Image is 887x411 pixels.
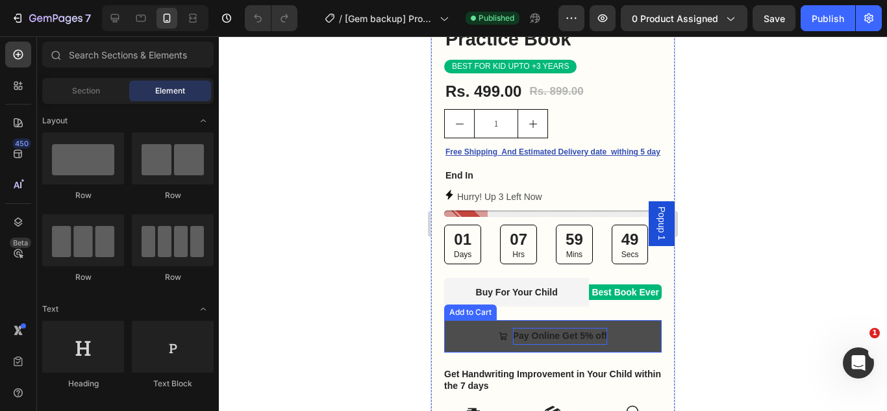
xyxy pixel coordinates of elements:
div: Row [42,190,124,201]
span: 1 [869,328,880,338]
span: 0 product assigned [632,12,718,25]
div: Heading [42,378,124,390]
button: 0 product assigned [621,5,747,31]
span: Toggle open [193,299,214,319]
input: Search Sections & Elements [42,42,214,68]
span: Save [764,13,785,24]
span: Published [479,12,514,24]
div: Row [132,190,214,201]
span: Toggle open [193,110,214,131]
div: Text Block [132,378,214,390]
span: Element [155,85,185,97]
div: Row [42,271,124,283]
div: Row [132,271,214,283]
div: Undo/Redo [245,5,297,31]
span: Text [42,303,58,315]
iframe: Design area [431,36,675,411]
button: Save [753,5,795,31]
div: Publish [812,12,844,25]
div: 450 [12,138,31,149]
div: Beta [10,238,31,248]
span: [Gem backup] Product Page - [DATE] 12:49:13 [345,12,434,25]
p: 7 [85,10,91,26]
button: Publish [801,5,855,31]
iframe: Intercom live chat [843,347,874,379]
button: 7 [5,5,97,31]
span: / [339,12,342,25]
span: Layout [42,115,68,127]
span: Section [72,85,100,97]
